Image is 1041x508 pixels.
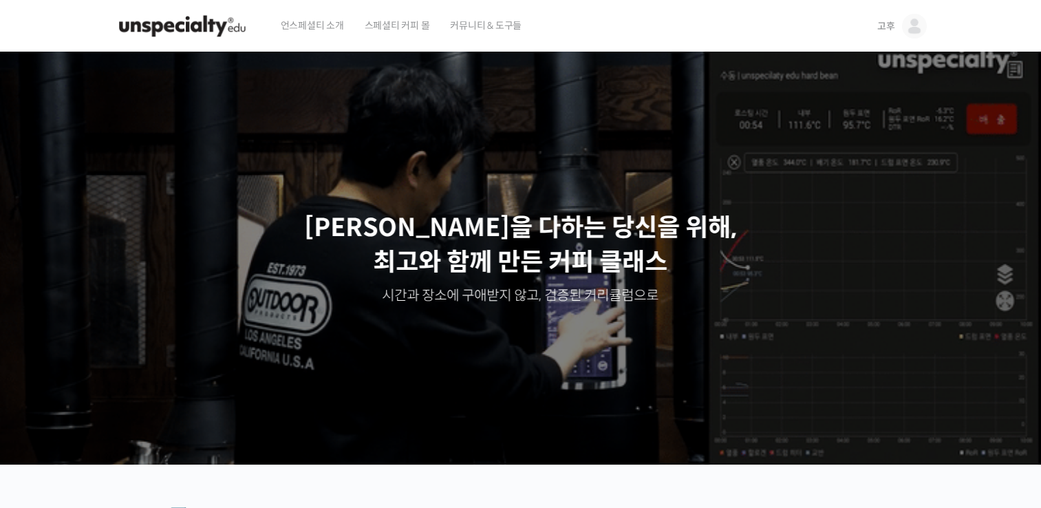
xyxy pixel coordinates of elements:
[14,286,1028,306] p: 시간과 장소에 구애받지 않고, 검증된 커리큘럼으로
[14,211,1028,280] p: [PERSON_NAME]을 다하는 당신을 위해, 최고와 함께 만든 커피 클래스
[877,20,895,32] span: 고후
